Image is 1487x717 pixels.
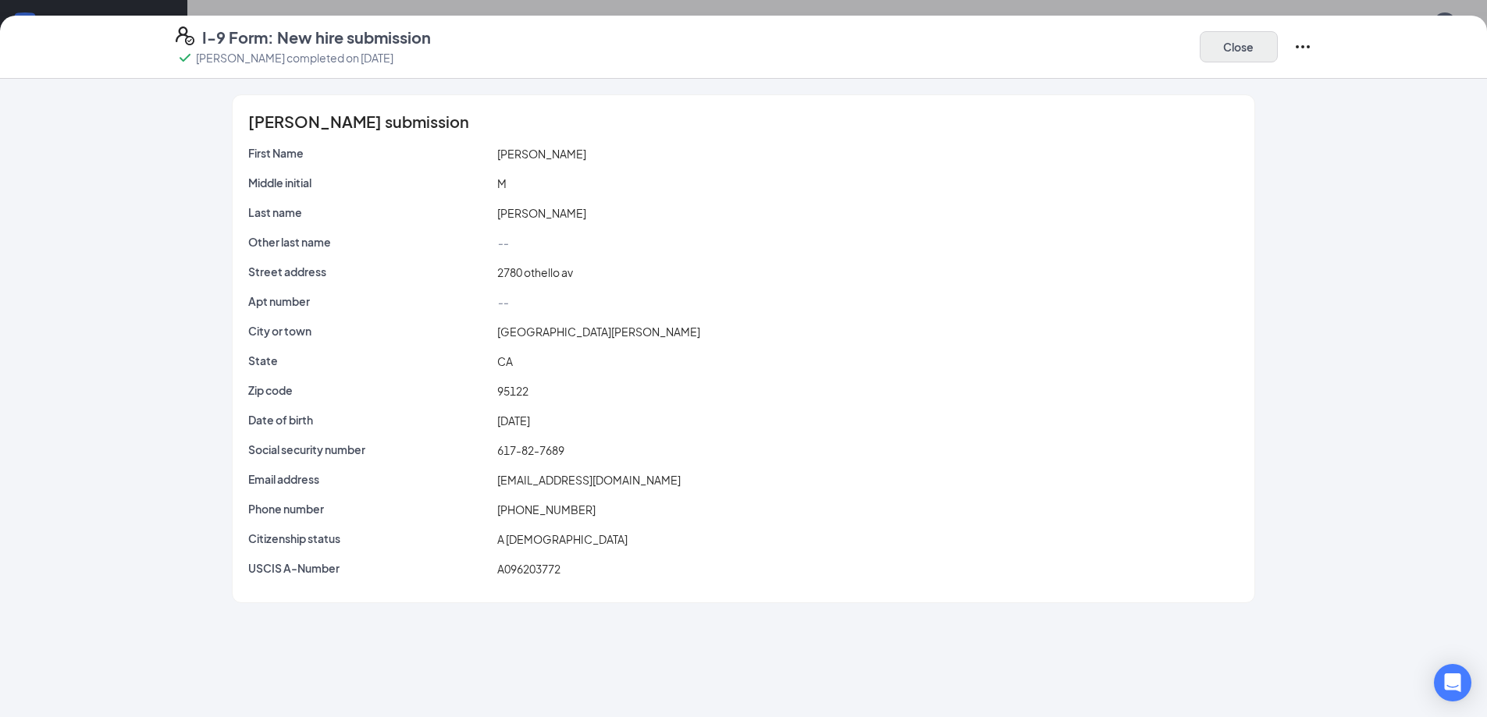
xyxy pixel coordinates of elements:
[497,414,530,428] span: [DATE]
[176,48,194,67] svg: Checkmark
[176,27,194,45] svg: FormI9EVerifyIcon
[497,502,596,516] span: [PHONE_NUMBER]
[497,147,586,161] span: [PERSON_NAME]
[248,531,491,546] p: Citizenship status
[248,471,491,487] p: Email address
[248,293,491,309] p: Apt number
[497,532,628,546] span: A [DEMOGRAPHIC_DATA]
[248,234,491,250] p: Other last name
[248,560,491,576] p: USCIS A-Number
[248,323,491,339] p: City or town
[497,354,513,368] span: CA
[248,175,491,190] p: Middle initial
[248,114,469,130] span: [PERSON_NAME] submission
[248,145,491,161] p: First Name
[248,382,491,398] p: Zip code
[497,176,507,190] span: M
[497,265,573,279] span: 2780 othello av
[248,412,491,428] p: Date of birth
[1293,37,1312,56] svg: Ellipses
[202,27,431,48] h4: I-9 Form: New hire submission
[497,562,560,576] span: A096203772
[248,264,491,279] p: Street address
[497,295,508,309] span: --
[248,353,491,368] p: State
[497,473,681,487] span: [EMAIL_ADDRESS][DOMAIN_NAME]
[497,236,508,250] span: --
[196,50,393,66] p: [PERSON_NAME] completed on [DATE]
[248,442,491,457] p: Social security number
[1434,664,1471,701] div: Open Intercom Messenger
[248,204,491,220] p: Last name
[1200,31,1278,62] button: Close
[497,443,564,457] span: 617-82-7689
[497,325,700,339] span: [GEOGRAPHIC_DATA][PERSON_NAME]
[248,501,491,516] p: Phone number
[497,206,586,220] span: [PERSON_NAME]
[497,384,528,398] span: 95122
